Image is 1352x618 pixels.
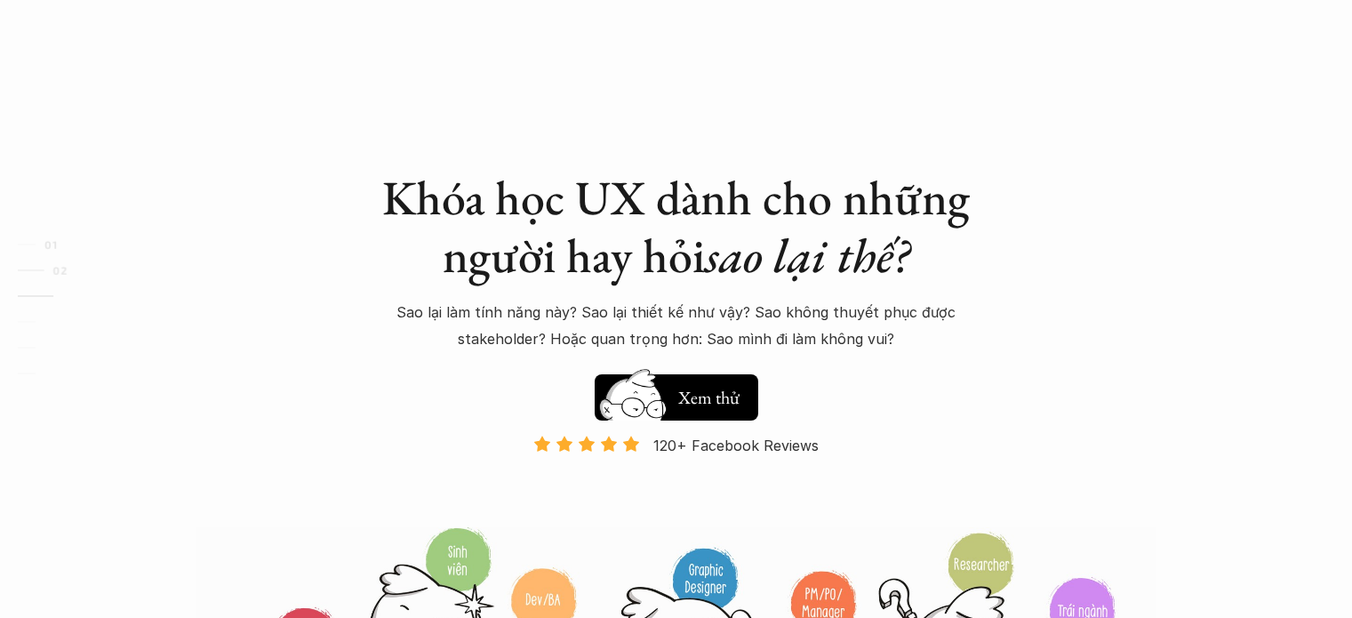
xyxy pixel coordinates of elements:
h5: Xem thử [678,385,740,410]
a: 120+ Facebook Reviews [518,435,835,525]
strong: 01 [44,238,57,251]
h1: Khóa học UX dành cho những người hay hỏi [365,169,988,285]
strong: 02 [52,264,67,277]
p: Sao lại làm tính năng này? Sao lại thiết kế như vậy? Sao không thuyết phục được stakeholder? Hoặc... [374,299,979,353]
a: Xem thử [595,365,758,421]
a: 02 [18,260,102,281]
a: 01 [18,234,102,255]
p: 120+ Facebook Reviews [653,432,819,459]
em: sao lại thế? [705,224,909,286]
